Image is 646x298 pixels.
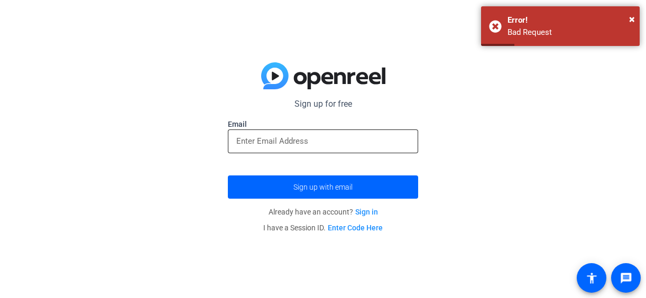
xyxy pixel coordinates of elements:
mat-icon: message [620,272,632,284]
div: Error! [507,14,632,26]
span: I have a Session ID. [263,224,383,232]
p: Sign up for free [228,98,418,110]
img: blue-gradient.svg [261,62,385,90]
button: Sign up with email [228,175,418,199]
span: Already have an account? [269,208,378,216]
a: Sign in [355,208,378,216]
input: Enter Email Address [236,135,410,147]
button: Close [629,11,635,27]
label: Email [228,119,418,129]
div: Bad Request [507,26,632,39]
span: × [629,13,635,25]
a: Enter Code Here [328,224,383,232]
mat-icon: accessibility [585,272,598,284]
